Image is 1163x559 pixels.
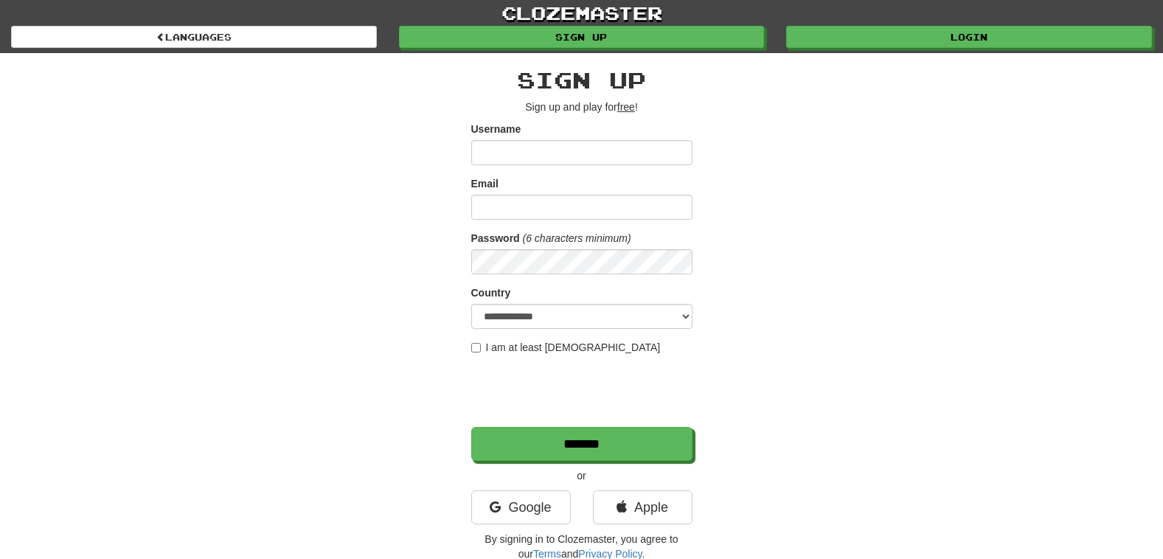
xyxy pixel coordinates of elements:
label: I am at least [DEMOGRAPHIC_DATA] [471,340,661,355]
a: Languages [11,26,377,48]
p: Sign up and play for ! [471,100,692,114]
a: Google [471,490,571,524]
a: Login [786,26,1152,48]
input: I am at least [DEMOGRAPHIC_DATA] [471,343,481,353]
h2: Sign up [471,68,692,92]
u: free [617,101,635,113]
a: Apple [593,490,692,524]
a: Sign up [399,26,765,48]
label: Email [471,176,499,191]
p: or [471,468,692,483]
iframe: reCAPTCHA [471,362,695,420]
label: Username [471,122,521,136]
label: Password [471,231,520,246]
em: (6 characters minimum) [523,232,631,244]
label: Country [471,285,511,300]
